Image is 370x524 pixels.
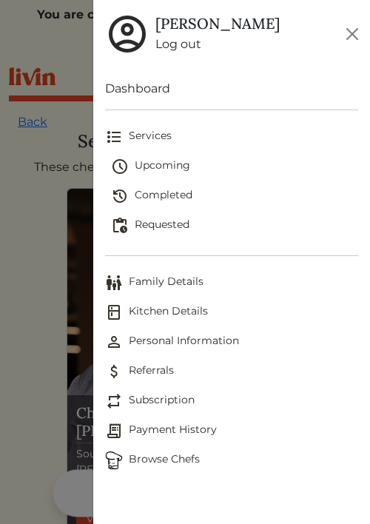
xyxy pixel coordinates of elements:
[111,217,358,235] span: Requested
[105,128,358,146] span: Services
[105,327,358,357] a: Personal InformationPersonal Information
[105,357,358,386] a: ReferralsReferrals
[105,303,358,321] span: Kitchen Details
[105,122,358,152] a: Services
[111,211,358,241] a: Requested
[105,422,358,440] span: Payment History
[111,152,358,181] a: Upcoming
[111,217,129,235] img: pending_actions-fd19ce2ea80609cc4d7bbea353f93e2f363e46d0f816104e4e0650fdd7f915cf.svg
[340,22,364,46] button: Close
[111,158,358,175] span: Upcoming
[111,187,129,205] img: history-2b446bceb7e0f53b931186bf4c1776ac458fe31ad3b688388ec82af02103cd45.svg
[105,363,358,380] span: Referrals
[105,363,123,380] img: Referrals
[105,274,358,292] span: Family Details
[111,158,129,175] img: schedule-fa401ccd6b27cf58db24c3bb5584b27dcd8bd24ae666a918e1c6b4ae8c451a22.svg
[105,12,149,56] img: user_account-e6e16d2ec92f44fc35f99ef0dc9cddf60790bfa021a6ecb1c896eb5d2907b31c.svg
[111,181,358,211] a: Completed
[105,451,123,469] img: Browse Chefs
[105,446,358,475] a: ChefsBrowse Chefs
[105,80,358,98] a: Dashboard
[105,303,123,321] img: Kitchen Details
[105,416,358,446] a: Payment HistoryPayment History
[105,392,123,410] img: Subscription
[155,15,280,33] h5: [PERSON_NAME]
[105,298,358,327] a: Kitchen DetailsKitchen Details
[155,36,280,53] a: Log out
[105,268,358,298] a: Family DetailsFamily Details
[105,274,123,292] img: Family Details
[105,451,358,469] span: Browse Chefs
[105,333,358,351] span: Personal Information
[105,422,123,440] img: Payment History
[105,392,358,410] span: Subscription
[105,128,123,146] img: format_list_bulleted-ebc7f0161ee23162107b508e562e81cd567eeab2455044221954b09d19068e74.svg
[111,187,358,205] span: Completed
[105,386,358,416] a: SubscriptionSubscription
[105,333,123,351] img: Personal Information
